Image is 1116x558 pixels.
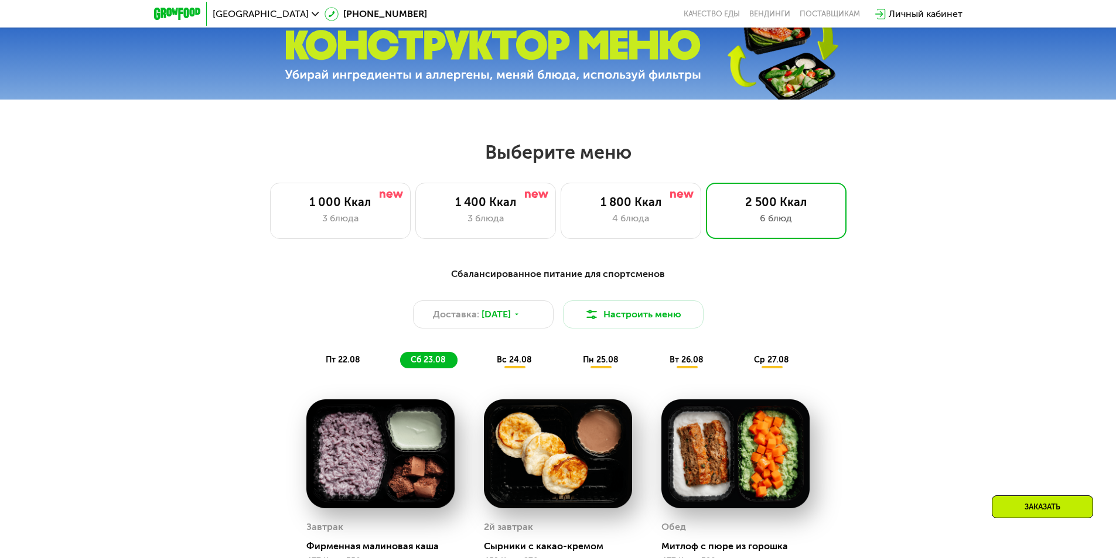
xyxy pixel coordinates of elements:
[661,518,686,536] div: Обед
[484,518,533,536] div: 2й завтрак
[428,211,544,225] div: 3 блюда
[433,307,479,321] span: Доставка:
[670,355,704,365] span: вт 26.08
[37,141,1079,164] h2: Выберите меню
[484,540,641,552] div: Сырники с какао-кремом
[992,495,1093,518] div: Заказать
[325,7,427,21] a: [PHONE_NUMBER]
[282,195,398,209] div: 1 000 Ккал
[211,267,905,282] div: Сбалансированное питание для спортсменов
[889,7,963,21] div: Личный кабинет
[684,9,740,19] a: Качество еды
[661,540,819,552] div: Митлоф с пюре из горошка
[306,540,464,552] div: Фирменная малиновая каша
[497,355,532,365] span: вс 24.08
[583,355,619,365] span: пн 25.08
[428,195,544,209] div: 1 400 Ккал
[326,355,360,365] span: пт 22.08
[718,211,834,225] div: 6 блюд
[306,518,343,536] div: Завтрак
[411,355,446,365] span: сб 23.08
[482,307,511,321] span: [DATE]
[749,9,790,19] a: Вендинги
[800,9,860,19] div: поставщикам
[573,211,689,225] div: 4 блюда
[573,195,689,209] div: 1 800 Ккал
[563,300,704,328] button: Настроить меню
[754,355,789,365] span: ср 27.08
[282,211,398,225] div: 3 блюда
[718,195,834,209] div: 2 500 Ккал
[213,9,309,19] span: [GEOGRAPHIC_DATA]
